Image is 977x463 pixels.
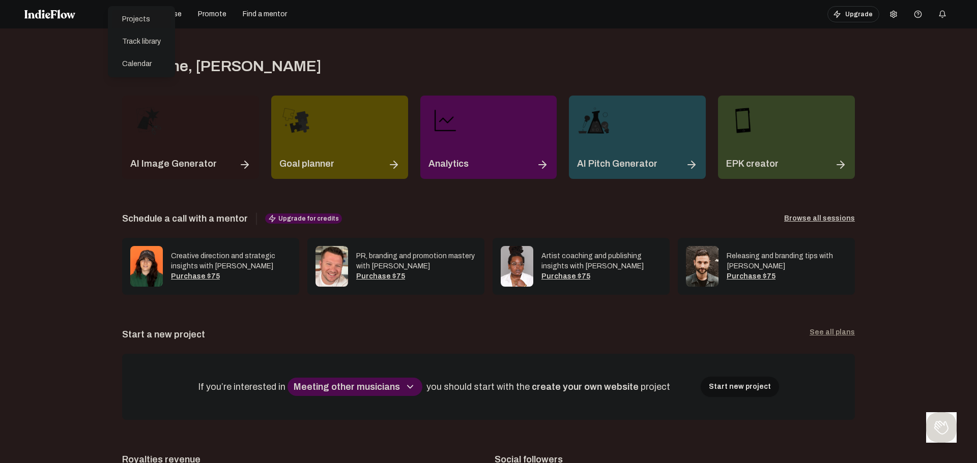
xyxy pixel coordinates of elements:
span: Find a mentor [243,9,287,19]
div: PR, branding and promotion mastery with [PERSON_NAME] [356,251,476,271]
div: Releasing and branding tips with [PERSON_NAME] [727,251,847,271]
img: pitch_wizard_icon.png [577,104,611,137]
span: Upgrade for credits [265,213,342,224]
button: Find a mentor [237,6,293,22]
div: Purchase $75 [541,271,662,282]
p: Goal planner [279,157,334,171]
p: Analytics [428,157,469,171]
p: EPK creator [726,157,779,171]
img: indieflow-logo-white.svg [24,10,75,19]
div: Purchase $75 [727,271,847,282]
button: Start new project [701,377,779,397]
button: Upgrade [827,6,879,22]
span: If you’re interested in [198,382,288,392]
div: Purchase $75 [356,271,476,282]
div: Projects [112,10,171,28]
img: merch_designer_icon.png [130,104,164,137]
img: epk_icon.png [726,104,760,137]
span: create your own website [532,382,641,392]
span: Promote [198,9,226,19]
div: Start a new project [122,327,205,342]
img: line-chart.png [428,104,462,137]
img: goal_planner_icon.png [279,104,313,137]
div: Calendar [112,55,171,73]
div: Creative direction and strategic insights with [PERSON_NAME] [171,251,291,271]
p: AI Image Generator [130,157,217,171]
div: Welcome [122,57,322,75]
span: you should start with the [426,382,532,392]
button: Promote [192,6,233,22]
div: Track library [112,33,171,51]
span: , [PERSON_NAME] [188,58,322,74]
div: Artist coaching and publishing insights with [PERSON_NAME] [541,251,662,271]
div: Purchase $75 [171,271,291,282]
p: AI Pitch Generator [577,157,657,171]
span: project [641,382,672,392]
span: Schedule a call with a mentor [122,211,248,226]
a: Browse all sessions [784,213,855,224]
iframe: Toggle Customer Support [926,412,957,443]
a: See all plans [810,327,855,342]
button: Meeting other musicians [288,378,422,396]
